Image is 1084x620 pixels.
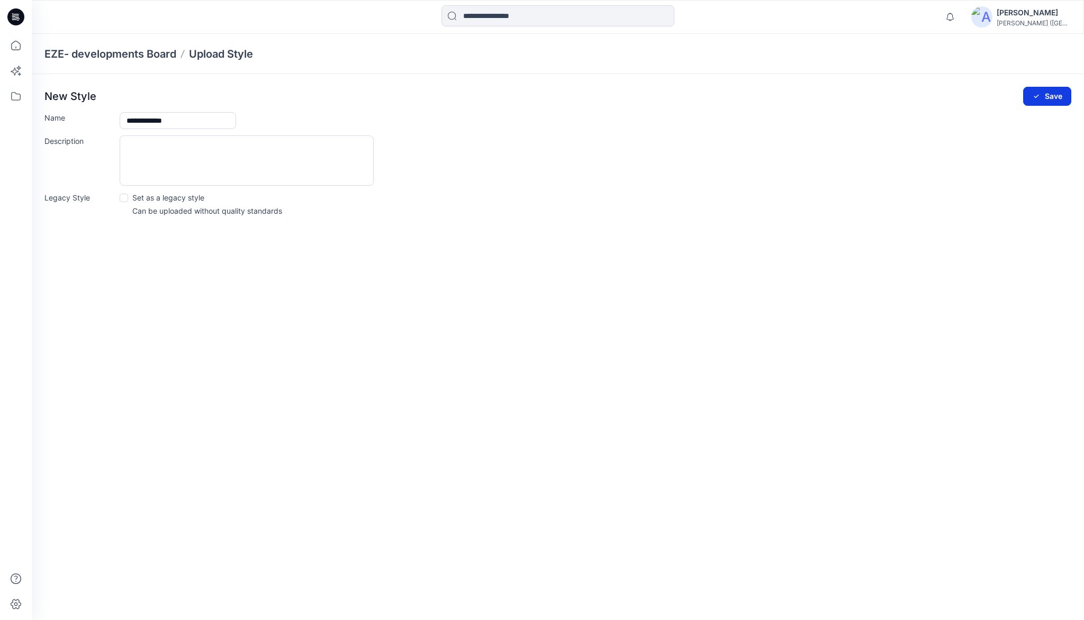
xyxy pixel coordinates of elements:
p: Can be uploaded without quality standards [132,205,282,216]
div: [PERSON_NAME] [997,6,1071,19]
p: Set as a legacy style [132,192,204,203]
a: EZE- developments Board [44,47,176,61]
div: [PERSON_NAME] ([GEOGRAPHIC_DATA]) Exp... [997,19,1071,27]
label: Description [44,135,113,147]
button: Save [1023,87,1071,106]
label: Name [44,112,113,123]
label: Legacy Style [44,192,113,203]
img: avatar [971,6,992,28]
p: New Style [44,90,96,103]
p: Upload Style [189,47,253,61]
